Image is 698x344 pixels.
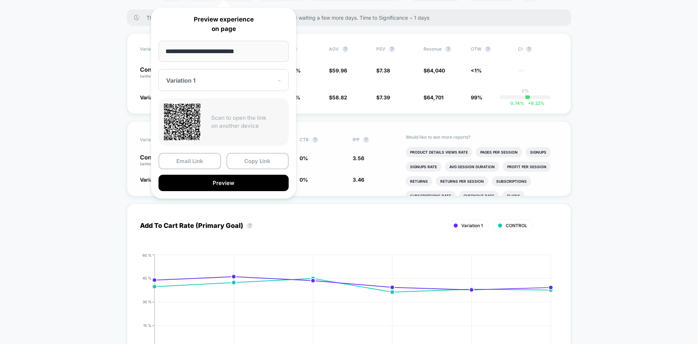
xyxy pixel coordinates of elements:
[389,46,395,52] button: ?
[518,68,558,79] span: ---
[159,175,289,191] button: Preview
[147,15,557,21] span: There are still no statistically significant results. We recommend waiting a few more days . Time...
[329,67,347,74] span: $
[506,223,527,228] span: CONTROL
[424,46,442,52] span: Revenue
[140,134,180,145] span: Variation
[406,147,472,157] li: Product Details Views Rate
[159,153,221,169] button: Email Link
[503,162,551,172] li: Profit Per Session
[427,67,445,74] span: 64,040
[424,94,444,100] span: $
[353,137,360,142] span: IPP
[406,162,441,172] li: Signups Rate
[461,223,483,228] span: Variation 1
[140,154,186,167] p: Control
[353,155,364,161] span: 3.56
[380,94,390,100] span: 7.39
[140,74,173,78] span: (without changes)
[525,94,526,99] p: |
[140,46,180,52] span: Variation
[522,88,529,94] p: 0%
[485,46,491,52] button: ?
[427,94,444,100] span: 64,701
[329,94,347,100] span: $
[300,155,308,161] span: 0 %
[353,177,364,183] span: 3.46
[140,94,166,100] span: Variation 1
[471,46,511,52] span: OTW
[518,46,558,52] span: CI
[247,223,253,229] button: ?
[140,67,180,79] p: Control
[476,147,522,157] li: Pages Per Session
[159,15,289,33] p: Preview experience on page
[406,176,432,186] li: Returns
[332,67,347,74] span: 59.96
[436,176,488,186] li: Returns Per Session
[143,253,152,257] tspan: 60 %
[143,323,152,328] tspan: 15 %
[143,276,152,280] tspan: 45 %
[459,191,499,201] li: Checkout Rate
[211,114,283,130] p: Scan to open the link on another device
[502,191,525,201] li: Clicks
[342,46,348,52] button: ?
[332,94,347,100] span: 58.82
[363,137,369,143] button: ?
[376,46,385,52] span: PSV
[510,100,524,106] span: 0.74 %
[312,137,318,143] button: ?
[471,67,482,74] span: <1%
[376,94,390,100] span: $
[528,100,531,106] span: +
[300,137,309,142] span: CTR
[526,147,551,157] li: Signups
[424,67,445,74] span: $
[140,162,173,166] span: (without changes)
[406,191,456,201] li: Subscriptions Rate
[376,67,390,74] span: $
[471,94,482,100] span: 99%
[143,300,152,304] tspan: 30 %
[524,100,545,106] span: 8.22 %
[406,134,558,140] p: Would like to see more reports?
[329,46,339,52] span: AOV
[445,46,451,52] button: ?
[526,46,532,52] button: ?
[380,67,390,74] span: 7.38
[445,162,499,172] li: Avg Session Duration
[140,177,166,183] span: Variation 1
[226,153,289,169] button: Copy Link
[492,176,531,186] li: Subscriptions
[300,177,308,183] span: 0 %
